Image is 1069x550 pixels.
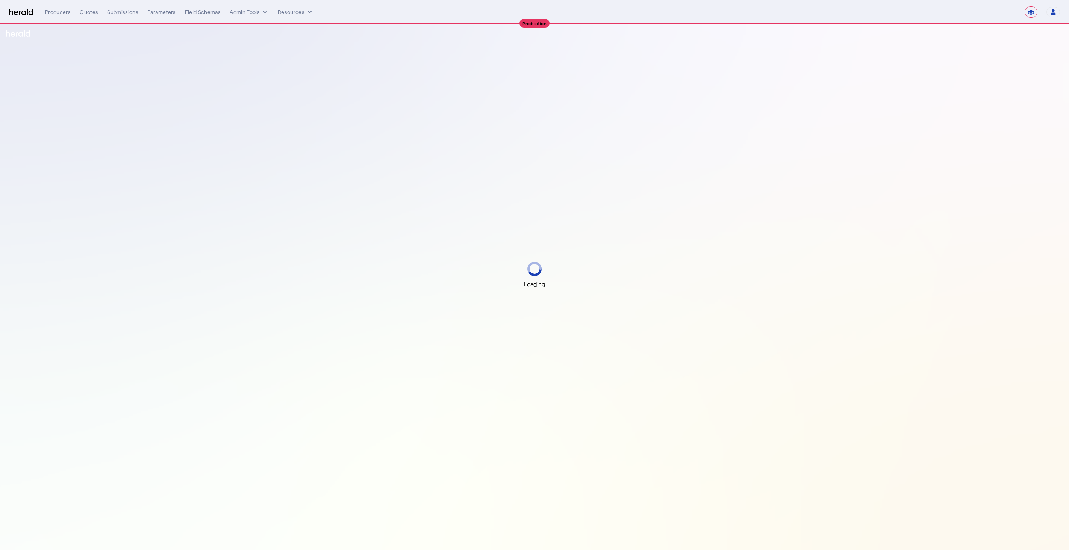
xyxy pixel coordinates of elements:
[278,8,313,16] button: Resources dropdown menu
[185,8,221,16] div: Field Schemas
[519,19,550,28] div: Production
[80,8,98,16] div: Quotes
[107,8,138,16] div: Submissions
[147,8,176,16] div: Parameters
[230,8,269,16] button: internal dropdown menu
[9,9,33,16] img: Herald Logo
[45,8,71,16] div: Producers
